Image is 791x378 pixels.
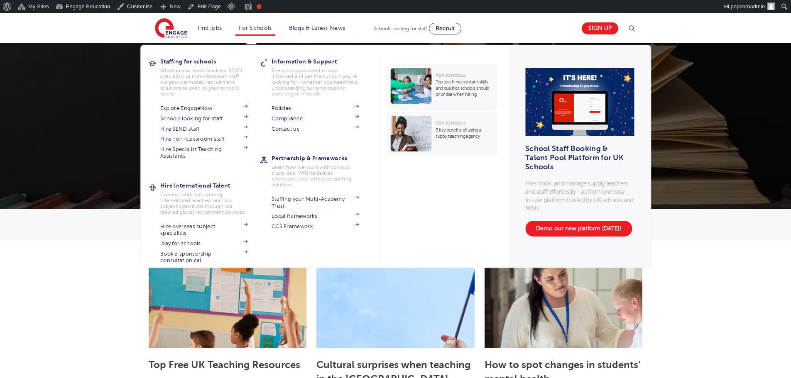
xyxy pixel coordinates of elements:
span: popcornadmin [731,3,765,10]
a: Sign up [582,22,618,34]
a: Hire overseas subject specialists [160,223,247,237]
h3: Staffing for schools [160,56,260,67]
p: Learn how we work with schools, trusts, and MATs to deliver compliant, cost-effective staffing so... [272,164,359,188]
a: For Schools [239,25,272,31]
p: Top teaching assistant skills and qualities schools should prioritise when hiring [436,79,493,98]
h3: Partnership & Frameworks [272,152,371,164]
span: Recruit [436,25,455,32]
a: For Schools Top teaching assistant skills and qualities schools should prioritise when hiring [386,64,500,110]
a: Find jobs [198,25,222,31]
a: Explore EngageNow [160,105,247,112]
a: Staffing for schools Whether you need teachers, SEND specialists or non-classroom staff, we provi... [160,56,260,97]
a: Compliance [272,115,359,122]
p: Connect with outstanding international teachers and top subject specialists through our tailored ... [160,192,247,215]
span: For Schools [436,73,465,78]
a: For Schools 5 key benefits of using a supply teaching agency [386,112,500,156]
a: Hire Specialist Teaching Assistants [160,146,247,160]
a: Contact us [272,126,359,132]
h3: School Staff Booking & Talent Pool Platform for UK Schools [525,149,629,167]
h3: Information & Support [272,56,371,67]
span: Schools looking for staff [374,26,427,32]
p: Everything you need to stay informed and get the support you’re looking for - whether you need he... [272,68,359,97]
a: Partnership & Frameworks Learn how we work with schools, trusts, and MATs to deliver compliant, c... [272,152,371,188]
a: Top Free UK Teaching Resources [149,359,300,371]
a: CCS Framework [272,223,359,230]
p: Whether you need teachers, SEND specialists or non-classroom staff, we provide trusted recruitmen... [160,68,247,97]
a: Recruit [429,23,461,34]
a: Staffing your Multi-Academy Trust [272,196,359,210]
h3: Hire International Talent [160,180,260,191]
a: Hire International Talent Connect with outstanding international teachers and top subject special... [160,180,260,215]
span: For Schools [436,121,465,125]
a: Schools looking for staff [160,115,247,122]
a: Information & Support Everything you need to stay informed and get the support you’re looking for... [272,56,371,97]
a: Policies [272,105,359,112]
a: iday for schools [160,240,247,247]
p: 5 key benefits of using a supply teaching agency [436,127,493,139]
p: Hire, book, and manage supply teachers and staff effortlessly - all from one easy-to-use platform... [525,179,634,212]
a: Hire SEND staff [160,126,247,132]
img: Engage Education [155,18,187,39]
a: Demo our new platform [DATE]! [525,221,632,237]
a: Local frameworks [272,213,359,219]
div: Focus keyphrase not set [257,4,262,9]
a: Book a sponsorship consultation call [160,251,247,264]
a: Blogs & Latest News [289,25,345,31]
a: Hire non-classroom staff [160,136,247,142]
